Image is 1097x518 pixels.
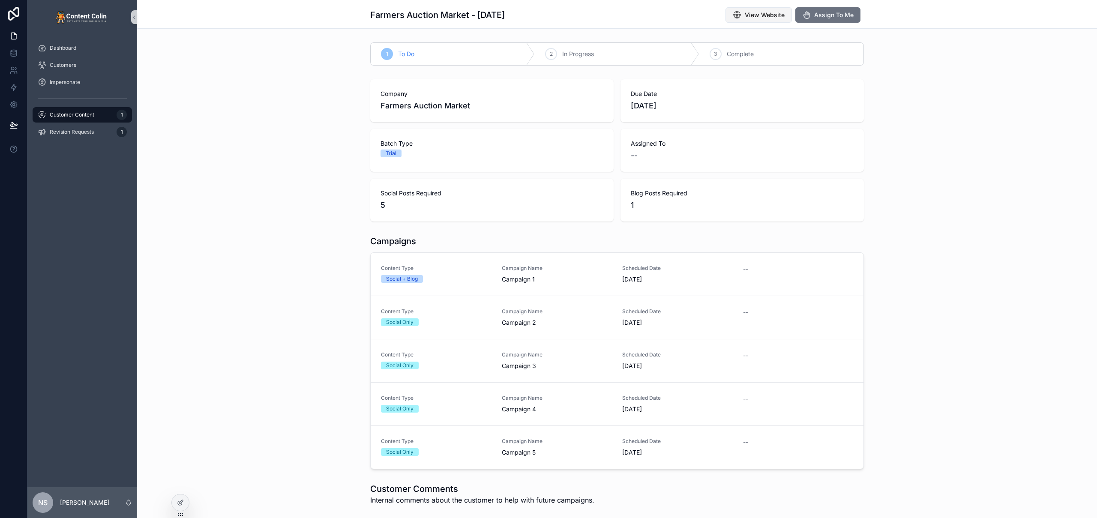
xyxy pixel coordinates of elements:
a: Revision Requests1 [33,124,132,140]
span: -- [743,438,748,446]
div: Social Only [386,362,414,369]
span: Company [381,90,603,98]
span: 1 [386,51,388,57]
div: Social + Blog [386,275,418,283]
a: Impersonate [33,75,132,90]
a: Content TypeSocial + BlogCampaign NameCampaign 1Scheduled Date[DATE]-- [371,253,863,296]
span: Content Type [381,308,492,315]
span: [DATE] [622,405,733,413]
span: Internal comments about the customer to help with future campaigns. [370,495,594,505]
span: Scheduled Date [622,265,733,272]
span: -- [631,150,638,162]
span: Scheduled Date [622,438,733,445]
span: Social Posts Required [381,189,603,198]
span: Campaign Name [502,308,612,315]
p: [PERSON_NAME] [60,498,109,507]
span: -- [743,395,748,403]
span: Customer Content [50,111,94,118]
span: Due Date [631,90,854,98]
span: Campaign 1 [502,275,612,284]
span: Campaign 2 [502,318,612,327]
span: [DATE] [622,448,733,457]
button: Assign To Me [795,7,860,23]
div: scrollable content [27,34,137,151]
span: Content Type [381,265,492,272]
span: Campaign 5 [502,448,612,457]
span: Scheduled Date [622,351,733,358]
span: 3 [714,51,717,57]
span: Campaign Name [502,265,612,272]
span: Complete [727,50,754,58]
div: 1 [117,127,127,137]
span: [DATE] [631,100,854,112]
span: Assign To Me [814,11,854,19]
span: [DATE] [622,275,733,284]
span: Campaign 4 [502,405,612,413]
a: Content TypeSocial OnlyCampaign NameCampaign 5Scheduled Date[DATE]-- [371,425,863,469]
a: Customer Content1 [33,107,132,123]
span: Scheduled Date [622,395,733,401]
span: Dashboard [50,45,76,51]
span: NS [38,497,48,508]
span: [DATE] [622,318,733,327]
div: Social Only [386,318,414,326]
h1: Campaigns [370,235,416,247]
span: Content Type [381,395,492,401]
span: Farmers Auction Market [381,100,603,112]
a: Customers [33,57,132,73]
span: Campaign 3 [502,362,612,370]
span: Blog Posts Required [631,189,854,198]
span: Assigned To [631,139,854,148]
span: Content Type [381,351,492,358]
div: Social Only [386,405,414,413]
span: To Do [398,50,414,58]
span: 5 [381,199,603,211]
img: App logo [56,10,109,24]
span: -- [743,308,748,317]
span: In Progress [562,50,594,58]
span: -- [743,351,748,360]
span: Impersonate [50,79,80,86]
a: Dashboard [33,40,132,56]
a: Content TypeSocial OnlyCampaign NameCampaign 3Scheduled Date[DATE]-- [371,339,863,382]
div: Trial [386,150,396,157]
span: Customers [50,62,76,69]
span: [DATE] [622,362,733,370]
span: Revision Requests [50,129,94,135]
button: View Website [725,7,792,23]
span: 1 [631,199,854,211]
span: Scheduled Date [622,308,733,315]
span: Campaign Name [502,395,612,401]
a: Content TypeSocial OnlyCampaign NameCampaign 4Scheduled Date[DATE]-- [371,382,863,425]
h1: Farmers Auction Market - [DATE] [370,9,505,21]
div: 1 [117,110,127,120]
span: -- [743,265,748,273]
span: Batch Type [381,139,603,148]
span: Content Type [381,438,492,445]
span: View Website [745,11,785,19]
span: Campaign Name [502,351,612,358]
span: 2 [550,51,553,57]
div: Social Only [386,448,414,456]
a: Content TypeSocial OnlyCampaign NameCampaign 2Scheduled Date[DATE]-- [371,296,863,339]
h1: Customer Comments [370,483,594,495]
span: Campaign Name [502,438,612,445]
